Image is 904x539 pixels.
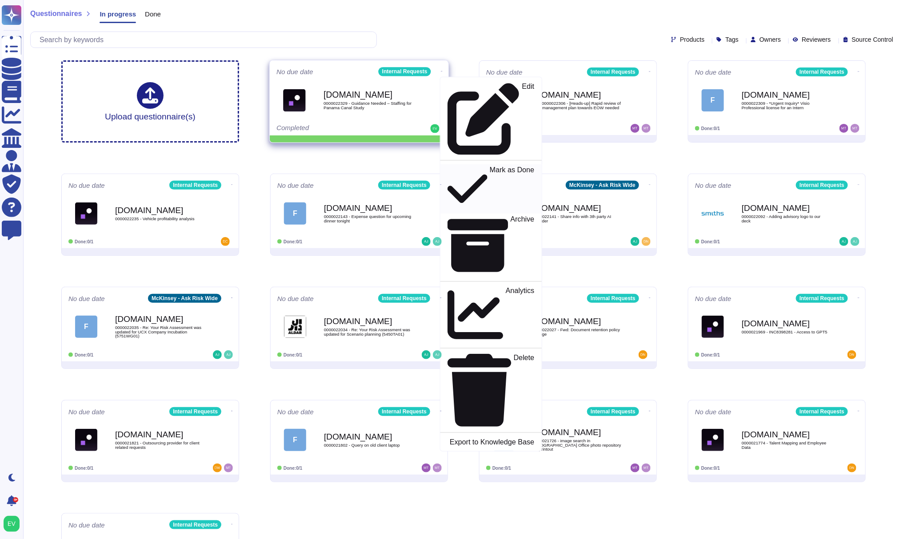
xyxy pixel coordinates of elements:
div: Internal Requests [169,520,221,529]
b: [DOMAIN_NAME] [324,91,413,99]
img: user [433,237,442,246]
span: Products [680,36,704,43]
div: Internal Requests [378,181,430,190]
div: Internal Requests [796,294,848,303]
div: Internal Requests [796,407,848,416]
img: user [433,464,442,472]
img: Logo [75,202,97,225]
div: F [75,316,97,338]
a: Export to Knowledge Base [440,436,542,448]
span: Source Control [852,36,893,43]
div: Upload questionnaire(s) [105,82,196,121]
div: F [284,429,306,451]
a: Edit [440,81,542,157]
img: user [4,516,20,532]
span: Done: 0/1 [701,466,720,471]
span: No due date [695,295,732,302]
img: Logo [702,316,724,338]
img: user [422,350,431,359]
p: Export to Knowledge Base [450,439,534,446]
span: 0000021774 - Talent Mapping and Employee Data [742,441,831,449]
img: user [422,464,431,472]
div: Internal Requests [379,67,431,76]
div: Internal Requests [587,294,639,303]
span: Done: 0/1 [701,126,720,131]
b: [DOMAIN_NAME] [533,428,622,436]
span: No due date [695,408,732,415]
div: Internal Requests [587,67,639,76]
span: Done: 0/1 [75,466,93,471]
span: 0000022027 - Fwd: Document retention policy change [533,328,622,336]
span: 0000022235 - Vehicle profitability analysis [115,217,204,221]
img: user [213,464,222,472]
img: user [631,124,640,133]
span: 0000021802 - Query on old client laptop [324,443,413,448]
span: 0000022034 - Re: Your Risk Assessment was updated for Scenario planning (5450TA01) [324,328,413,336]
span: 0000022329 - Guidance Needed – Staffing for Panama Canal Study [324,101,413,110]
p: Edit [522,83,535,155]
span: 0000021821 - Outsourcing provider for client related requests [115,441,204,449]
span: No due date [695,69,732,75]
div: Internal Requests [169,181,221,190]
p: Delete [514,354,535,427]
b: [DOMAIN_NAME] [742,430,831,439]
img: user [221,237,230,246]
img: user [422,237,431,246]
span: No due date [695,182,732,189]
div: Internal Requests [796,181,848,190]
b: [DOMAIN_NAME] [742,319,831,328]
img: user [642,464,651,472]
span: Done: 0/1 [284,466,302,471]
p: Mark as Done [490,166,535,212]
img: user [631,237,640,246]
span: 0000021969 - INC8398281 - Access to GPT5 [742,330,831,334]
span: 0000022092 - Adding advisory logo to our deck [742,214,831,223]
span: No due date [277,295,314,302]
b: [DOMAIN_NAME] [115,206,204,214]
img: user [848,464,856,472]
a: Archive [440,213,542,277]
span: No due date [486,69,523,75]
img: user [213,350,222,359]
div: F [284,202,306,225]
img: Logo [283,89,306,111]
div: McKinsey - Ask Risk Wide [148,294,221,303]
span: Reviewers [802,36,831,43]
b: [DOMAIN_NAME] [324,317,413,325]
p: Archive [511,216,535,276]
img: user [631,464,640,472]
b: [DOMAIN_NAME] [324,432,413,441]
div: Internal Requests [169,407,221,416]
span: Done: 0/1 [75,353,93,357]
span: In progress [100,11,136,17]
p: Analytics [506,287,535,343]
b: [DOMAIN_NAME] [324,204,413,212]
span: Done: 0/1 [701,239,720,244]
div: McKinsey - Ask Risk Wide [566,181,639,190]
img: Logo [284,316,306,338]
span: Title 0000022306 - [Heads-up] Rapid review of data management plan towards EOW needed [533,101,622,110]
span: 0000022141 - Share info with 3th party AI provider [533,214,622,223]
b: [DOMAIN_NAME] [533,317,622,325]
span: 0000022035 - Re: Your Risk Assessment was updated for UCX Company Incubation (5751WG01) [115,325,204,338]
span: Done [145,11,161,17]
img: Logo [75,429,97,451]
span: Owners [760,36,781,43]
span: 0000022309 - *Urgent Inquiry* Visio Professional license for an Intern [742,101,831,110]
span: Done: 0/1 [284,353,302,357]
span: No due date [277,182,314,189]
span: Done: 0/1 [75,239,93,244]
b: [DOMAIN_NAME] [115,430,204,439]
img: user [431,124,440,133]
input: Search by keywords [35,32,376,48]
span: 0000021726 - image search in [GEOGRAPHIC_DATA] Office photo repository for printout [533,439,622,452]
span: Tags [725,36,739,43]
a: Mark as Done [440,164,542,214]
span: No due date [277,408,314,415]
div: 9+ [13,497,18,503]
span: No due date [68,182,105,189]
b: [DOMAIN_NAME] [533,204,622,212]
div: Internal Requests [796,67,848,76]
img: user [224,464,233,472]
span: No due date [68,522,105,528]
